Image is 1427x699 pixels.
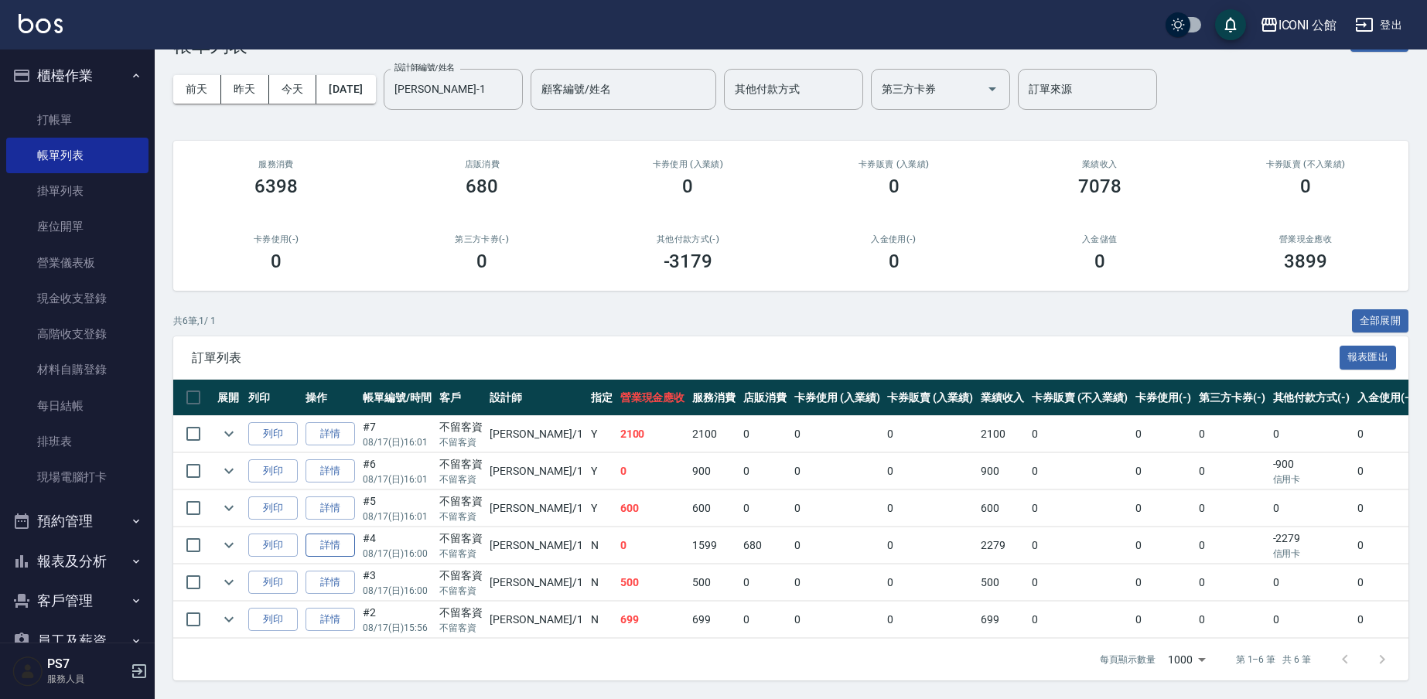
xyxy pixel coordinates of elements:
a: 詳情 [306,496,355,520]
td: 0 [1132,490,1195,527]
td: 0 [1028,527,1132,564]
th: 帳單編號/時間 [359,380,435,416]
button: [DATE] [316,75,375,104]
h3: 680 [466,176,498,197]
td: 2100 [977,416,1028,452]
div: ICONI 公館 [1278,15,1337,35]
h3: 7078 [1078,176,1121,197]
p: 不留客資 [439,584,483,598]
button: 櫃檯作業 [6,56,149,96]
td: 0 [1028,602,1132,638]
button: 員工及薪資 [6,621,149,661]
h3: 服務消費 [192,159,360,169]
button: 列印 [248,608,298,632]
a: 排班表 [6,424,149,459]
h2: 第三方卡券(-) [398,234,566,244]
td: 0 [1132,453,1195,489]
th: 服務消費 [688,380,739,416]
h3: 0 [889,176,900,197]
td: 0 [883,453,977,489]
p: 服務人員 [47,672,126,686]
th: 第三方卡券(-) [1195,380,1269,416]
a: 材料自購登錄 [6,352,149,387]
td: 1599 [688,527,739,564]
a: 現金收支登錄 [6,281,149,316]
h5: PS7 [47,656,126,672]
div: 不留客資 [439,419,483,435]
td: 0 [1354,564,1417,601]
td: N [587,564,616,601]
td: 699 [977,602,1028,638]
th: 卡券使用 (入業績) [790,380,884,416]
h2: 卡券使用(-) [192,234,360,244]
h2: 卡券使用 (入業績) [603,159,772,169]
td: #6 [359,453,435,489]
button: 昨天 [221,75,269,104]
td: 0 [1354,602,1417,638]
th: 客戶 [435,380,486,416]
a: 掛單列表 [6,173,149,209]
td: #5 [359,490,435,527]
td: 0 [739,602,790,638]
td: N [587,527,616,564]
th: 指定 [587,380,616,416]
button: 全部展開 [1352,309,1409,333]
h2: 營業現金應收 [1221,234,1390,244]
td: -900 [1269,453,1354,489]
td: [PERSON_NAME] /1 [486,602,586,638]
td: 0 [1028,490,1132,527]
p: 不留客資 [439,435,483,449]
td: 900 [977,453,1028,489]
td: 699 [616,602,689,638]
button: ICONI 公館 [1254,9,1343,41]
td: 0 [1195,490,1269,527]
td: N [587,602,616,638]
td: 0 [790,453,884,489]
td: 900 [688,453,739,489]
td: 680 [739,527,790,564]
td: [PERSON_NAME] /1 [486,453,586,489]
button: 列印 [248,422,298,446]
td: #7 [359,416,435,452]
td: 0 [1269,564,1354,601]
p: 08/17 (日) 16:00 [363,584,432,598]
div: 1000 [1162,639,1211,680]
td: 0 [883,527,977,564]
a: 詳情 [306,422,355,446]
td: 500 [977,564,1028,601]
button: Open [980,77,1005,101]
th: 店販消費 [739,380,790,416]
td: 0 [1132,527,1195,564]
td: 0 [1195,453,1269,489]
td: -2279 [1269,527,1354,564]
td: 0 [1195,416,1269,452]
td: 0 [616,453,689,489]
p: 共 6 筆, 1 / 1 [173,314,216,328]
td: 2100 [616,416,689,452]
th: 營業現金應收 [616,380,689,416]
a: 每日結帳 [6,388,149,424]
button: expand row [217,459,241,482]
a: 帳單列表 [6,138,149,173]
td: 699 [688,602,739,638]
td: 2279 [977,527,1028,564]
td: 0 [1195,527,1269,564]
h3: 0 [889,251,900,272]
a: 現場電腦打卡 [6,459,149,495]
p: 信用卡 [1273,472,1350,486]
td: #2 [359,602,435,638]
td: 0 [1132,602,1195,638]
p: 08/17 (日) 15:56 [363,621,432,635]
th: 卡券使用(-) [1132,380,1195,416]
h2: 業績收入 [1016,159,1184,169]
a: 座位開單 [6,209,149,244]
p: 08/17 (日) 16:01 [363,435,432,449]
td: 500 [616,564,689,601]
td: 0 [883,490,977,527]
h2: 卡券販賣 (入業績) [809,159,978,169]
td: 0 [1269,490,1354,527]
button: 報表匯出 [1340,346,1397,370]
td: 0 [1269,602,1354,638]
a: 報表匯出 [1340,349,1397,364]
img: Person [12,656,43,687]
